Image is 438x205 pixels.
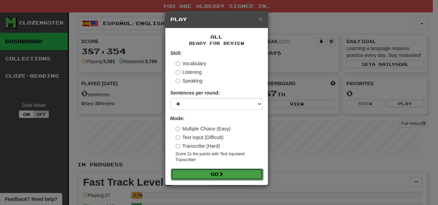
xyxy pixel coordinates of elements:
input: Text Input (Difficult) [176,135,180,140]
label: Speaking [176,77,202,84]
input: Multiple Choice (Easy) [176,127,180,131]
label: Sentences per round: [170,89,220,96]
input: Transcribe (Hard) [176,144,180,148]
label: Listening [176,69,202,76]
input: Speaking [176,79,180,83]
strong: Skill: [170,50,182,56]
input: Vocabulary [176,61,180,66]
label: Text Input (Difficult) [176,134,224,141]
input: Listening [176,70,180,75]
label: Vocabulary [176,60,206,67]
h5: Play [170,16,263,23]
span: All [210,34,223,40]
button: Close [258,15,262,22]
button: Go [171,168,263,180]
label: Transcribe (Hard) [176,143,220,149]
strong: Mode: [170,116,185,121]
span: × [258,15,262,23]
label: Multiple Choice (Easy) [176,125,231,132]
small: Ready for Review [170,40,263,46]
small: Score 2x the points with Text Input and Transcribe ! [176,151,263,163]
